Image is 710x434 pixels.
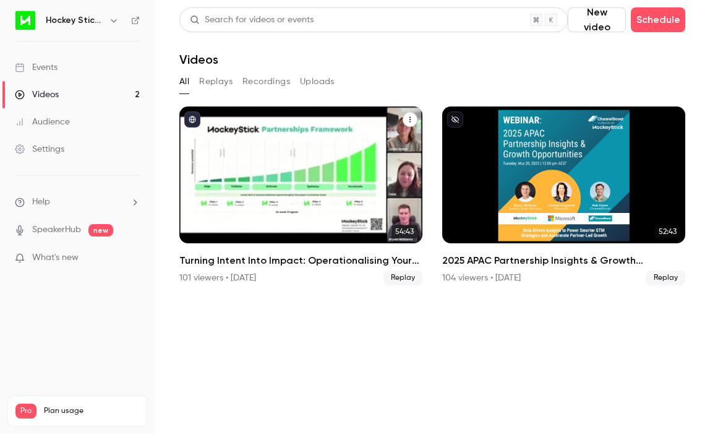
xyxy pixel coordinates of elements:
button: unpublished [447,111,463,128]
ul: Videos [179,106,685,285]
div: Audience [15,116,70,128]
h2: 2025 APAC Partnership Insights & Growth Opportunities [442,253,685,268]
span: Pro [15,404,36,419]
span: What's new [32,251,79,264]
div: Videos [15,89,59,101]
button: All [179,72,189,92]
div: 104 viewers • [DATE] [442,272,521,284]
a: SpeakerHub [32,224,81,237]
div: Events [15,61,58,74]
span: 54:43 [391,225,417,238]
iframe: Noticeable Trigger [125,253,140,264]
button: Recordings [242,72,290,92]
span: 52:43 [655,225,680,238]
span: Replay [383,271,422,285]
li: Turning Intent Into Impact: Operationalising Your Partner Strategy [179,106,422,285]
button: Replays [199,72,233,92]
span: Replay [646,271,685,285]
button: published [184,111,200,128]
h2: Turning Intent Into Impact: Operationalising Your Partner Strategy [179,253,422,268]
img: Hockey Stick Advisory [15,11,35,30]
li: help-dropdown-opener [15,196,140,209]
div: 101 viewers • [DATE] [179,272,256,284]
span: new [88,224,113,237]
button: Uploads [300,72,335,92]
div: Settings [15,143,64,155]
section: Videos [179,7,685,427]
button: New video [568,7,626,32]
h6: Hockey Stick Advisory [46,14,104,27]
a: 52:432025 APAC Partnership Insights & Growth Opportunities104 viewers • [DATE]Replay [442,106,685,285]
a: 54:43Turning Intent Into Impact: Operationalising Your Partner Strategy101 viewers • [DATE]Replay [179,106,422,285]
h1: Videos [179,52,218,67]
span: Help [32,196,50,209]
div: Search for videos or events [190,14,314,27]
li: 2025 APAC Partnership Insights & Growth Opportunities [442,106,685,285]
span: Plan usage [44,406,139,416]
button: Schedule [631,7,685,32]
